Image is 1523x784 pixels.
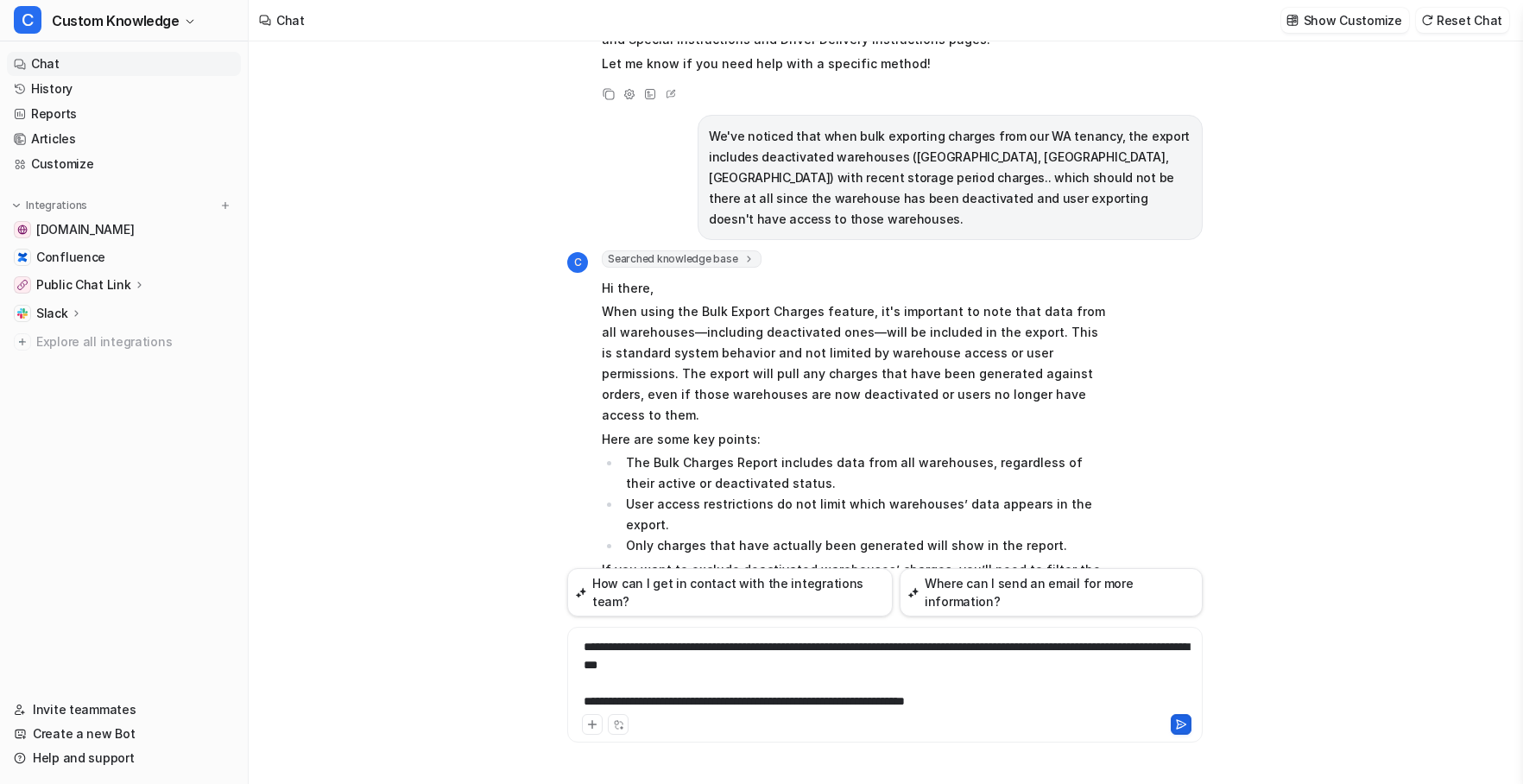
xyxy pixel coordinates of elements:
[7,245,241,269] a: ConfluenceConfluence
[36,305,68,322] p: Slack
[36,328,234,356] span: Explore all integrations
[602,429,1107,450] p: Here are some key points:
[602,560,1107,622] p: If you want to exclude deactivated warehouses’ charges, you’ll need to filter the results manuall...
[276,11,305,29] div: Chat
[602,301,1107,426] p: When using the Bulk Export Charges feature, it's important to note that data from all warehouses—...
[567,568,893,616] button: How can I get in contact with the integrations team?
[36,221,134,238] span: [DOMAIN_NAME]
[709,126,1191,230] p: We've noticed that when bulk exporting charges from our WA tenancy, the export includes deactivat...
[17,280,28,290] img: Public Chat Link
[17,308,28,319] img: Slack
[900,568,1203,616] button: Where can I send an email for more information?
[26,199,87,212] p: Integrations
[621,452,1107,494] li: The Bulk Charges Report includes data from all warehouses, regardless of their active or deactiva...
[567,252,588,273] span: C
[7,52,241,76] a: Chat
[1281,8,1409,33] button: Show Customize
[7,330,241,354] a: Explore all integrations
[52,9,180,33] span: Custom Knowledge
[1304,11,1402,29] p: Show Customize
[7,197,92,214] button: Integrations
[10,199,22,212] img: expand menu
[7,722,241,746] a: Create a new Bot
[7,698,241,722] a: Invite teammates
[7,152,241,176] a: Customize
[602,278,1107,299] p: Hi there,
[36,249,105,266] span: Confluence
[621,494,1107,535] li: User access restrictions do not limit which warehouses’ data appears in the export.
[602,54,1107,74] p: Let me know if you need help with a specific method!
[17,224,28,235] img: help.cartoncloud.com
[7,218,241,242] a: help.cartoncloud.com[DOMAIN_NAME]
[621,535,1107,556] li: Only charges that have actually been generated will show in the report.
[7,102,241,126] a: Reports
[14,6,41,34] span: C
[602,250,761,268] span: Searched knowledge base
[1421,14,1433,27] img: reset
[7,746,241,770] a: Help and support
[1416,8,1509,33] button: Reset Chat
[219,199,231,212] img: menu_add.svg
[7,127,241,151] a: Articles
[17,252,28,262] img: Confluence
[1286,14,1299,27] img: customize
[7,77,241,101] a: History
[36,276,131,294] p: Public Chat Link
[14,333,31,351] img: explore all integrations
